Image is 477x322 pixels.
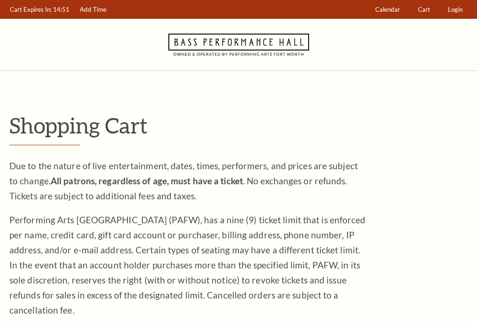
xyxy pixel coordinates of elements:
[418,6,430,13] span: Cart
[9,113,468,137] p: Shopping Cart
[371,0,405,19] a: Calendar
[76,0,111,19] a: Add Time
[414,0,435,19] a: Cart
[448,6,462,13] span: Login
[53,6,69,13] span: 14:51
[10,6,52,13] span: Cart Expires In:
[444,0,467,19] a: Login
[9,212,366,318] p: Performing Arts [GEOGRAPHIC_DATA] (PAFW), has a nine (9) ticket limit that is enforced per name, ...
[375,6,400,13] span: Calendar
[9,160,358,201] span: Due to the nature of live entertainment, dates, times, performers, and prices are subject to chan...
[51,175,243,186] strong: All patrons, regardless of age, must have a ticket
